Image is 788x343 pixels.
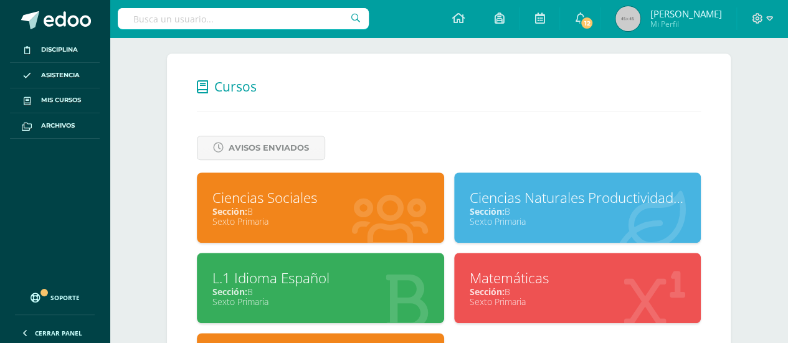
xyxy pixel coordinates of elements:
[41,95,81,105] span: Mis cursos
[214,78,257,95] span: Cursos
[470,205,505,217] span: Sección:
[470,296,686,308] div: Sexto Primaria
[197,136,325,160] a: Avisos Enviados
[212,188,429,207] div: Ciencias Sociales
[35,329,82,337] span: Cerrar panel
[470,205,686,217] div: B
[470,286,505,298] span: Sección:
[41,70,80,80] span: Asistencia
[470,188,686,207] div: Ciencias Naturales Productividad y Desarrollo
[454,172,701,243] a: Ciencias Naturales Productividad y DesarrolloSección:BSexto Primaria
[580,16,594,30] span: 12
[212,215,429,227] div: Sexto Primaria
[197,172,444,243] a: Ciencias SocialesSección:BSexto Primaria
[212,268,429,288] div: L.1 Idioma Español
[10,37,100,63] a: Disciplina
[50,293,80,302] span: Soporte
[10,88,100,114] a: Mis cursos
[650,19,721,29] span: Mi Perfil
[10,63,100,88] a: Asistencia
[41,45,78,55] span: Disciplina
[41,121,75,131] span: Archivos
[212,286,429,298] div: B
[212,286,247,298] span: Sección:
[470,268,686,288] div: Matemáticas
[615,6,640,31] img: 45x45
[650,7,721,20] span: [PERSON_NAME]
[197,253,444,323] a: L.1 Idioma EspañolSección:BSexto Primaria
[229,136,309,159] span: Avisos Enviados
[212,296,429,308] div: Sexto Primaria
[454,253,701,323] a: MatemáticasSección:BSexto Primaria
[470,286,686,298] div: B
[212,205,247,217] span: Sección:
[212,205,429,217] div: B
[470,215,686,227] div: Sexto Primaria
[118,8,369,29] input: Busca un usuario...
[10,113,100,139] a: Archivos
[15,281,95,311] a: Soporte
